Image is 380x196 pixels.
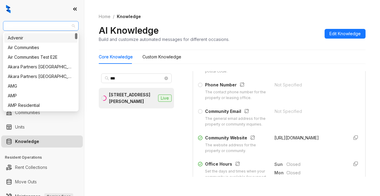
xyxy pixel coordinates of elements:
[15,176,37,188] a: Move Outs
[1,66,83,78] li: Leasing
[98,13,112,20] a: Home
[1,176,83,188] li: Move Outs
[15,161,47,173] a: Rent Collections
[286,170,344,176] span: Closed
[1,161,83,173] li: Rent Collections
[1,40,83,52] li: Leads
[113,13,114,20] li: /
[15,121,25,133] a: Units
[205,142,267,154] div: The website address for the property or community.
[142,54,181,60] div: Custom Knowledge
[99,54,133,60] div: Core Knowledge
[1,81,83,93] li: Collections
[274,170,286,176] span: Mon
[99,25,159,36] h2: AI Knowledge
[8,73,74,80] div: Akara Partners [GEOGRAPHIC_DATA]
[1,121,83,133] li: Units
[8,64,74,70] div: Akara Partners [GEOGRAPHIC_DATA]
[8,83,74,89] div: AMG
[205,82,267,89] div: Phone Number
[15,107,40,119] a: Communities
[4,43,77,52] div: Air Communities
[8,102,74,109] div: AMP Residential
[205,108,267,116] div: Community Email
[4,91,77,101] div: AMP
[7,21,75,30] span: SfRent
[4,33,77,43] div: Advenir
[8,92,74,99] div: AMP
[8,44,74,51] div: Air Communities
[1,135,83,148] li: Knowledge
[109,92,156,105] div: [STREET_ADDRESS][PERSON_NAME]
[8,35,74,41] div: Advenir
[205,116,267,127] div: The general email address for the property or community inquiries.
[117,14,141,19] span: Knowledge
[158,95,172,102] span: Live
[8,54,74,61] div: Air Communities Test E2E
[274,135,319,140] span: [URL][DOMAIN_NAME]
[5,155,84,160] h3: Resident Operations
[15,135,39,148] a: Knowledge
[105,76,109,80] span: search
[205,161,267,169] div: Office Hours
[275,82,344,88] div: Not Specified
[4,52,77,62] div: Air Communities Test E2E
[4,81,77,91] div: AMG
[4,72,77,81] div: Akara Partners Phoenix
[1,107,83,119] li: Communities
[205,169,267,180] div: Set the days and times when your community is available for support
[4,101,77,110] div: AMP Residential
[164,76,168,80] span: close-circle
[329,30,361,37] span: Edit Knowledge
[205,89,267,101] div: The contact phone number for the property or leasing office.
[4,62,77,72] div: Akara Partners Nashville
[275,108,344,115] div: Not Specified
[286,161,344,168] span: Closed
[274,161,286,168] span: Sun
[325,29,366,39] button: Edit Knowledge
[99,36,229,42] div: Build and customize automated messages for different occasions.
[205,135,267,142] div: Community Website
[6,5,11,13] img: logo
